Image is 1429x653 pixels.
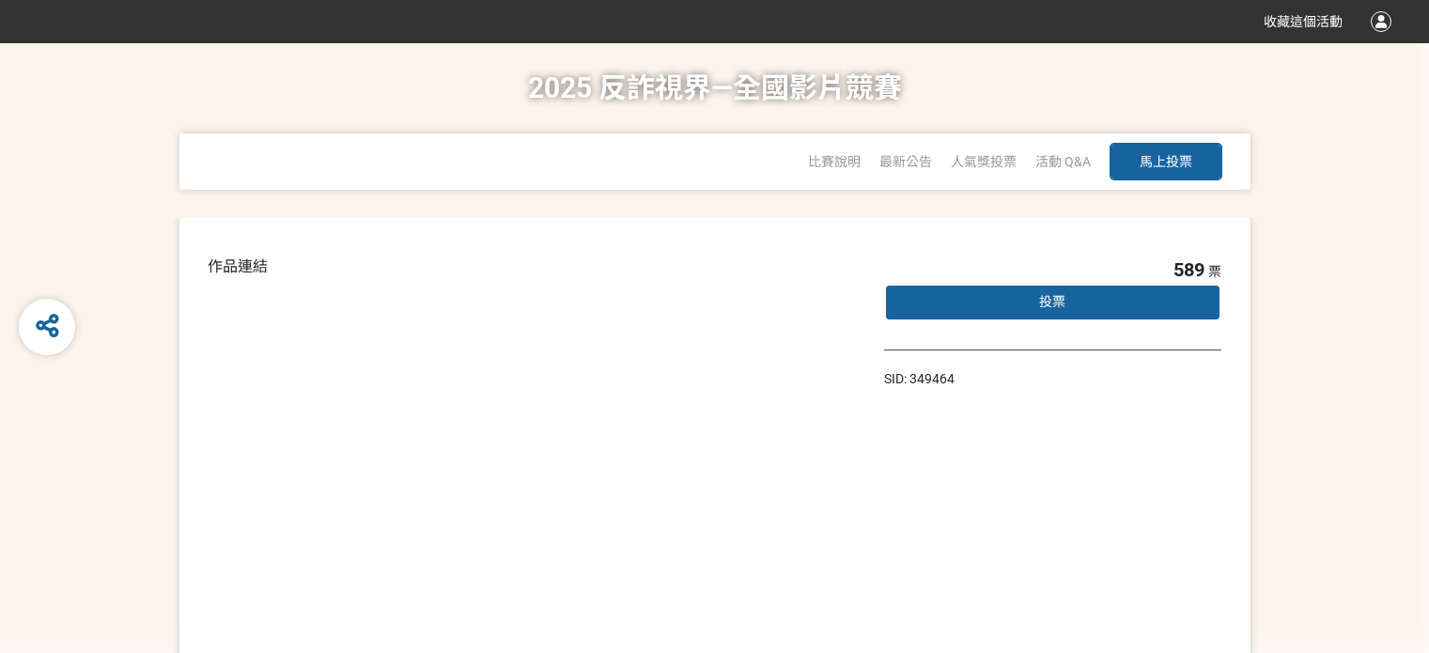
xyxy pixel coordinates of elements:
[1173,258,1204,281] span: 589
[1110,143,1222,180] button: 馬上投票
[1035,154,1091,169] a: 活動 Q&A
[1039,294,1065,309] span: 投票
[884,371,955,386] span: SID: 349464
[1140,154,1192,169] span: 馬上投票
[208,257,268,275] span: 作品連結
[1264,14,1343,29] span: 收藏這個活動
[808,154,861,169] a: 比賽說明
[1208,264,1221,279] span: 票
[879,154,932,169] a: 最新公告
[951,154,1017,169] span: 人氣獎投票
[528,43,902,133] h1: 2025 反詐視界—全國影片競賽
